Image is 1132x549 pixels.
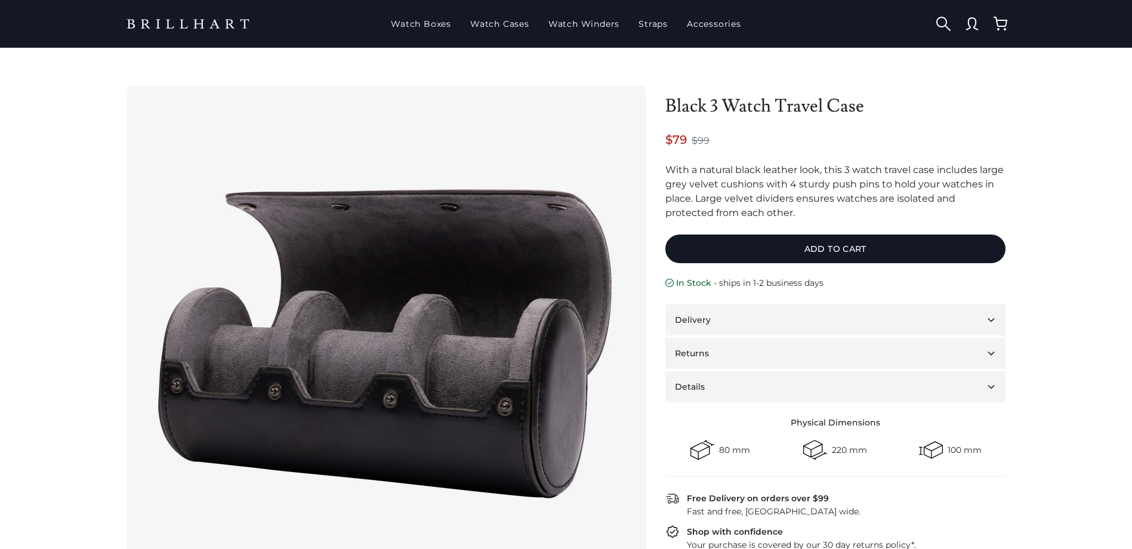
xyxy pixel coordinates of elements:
h1: Black 3 Watch Travel Case [665,95,1005,117]
div: Shop with confidence [687,526,783,538]
div: Length [803,438,827,462]
button: Returns [665,338,1005,369]
div: 220 mm [832,446,867,454]
a: Accessories [682,8,746,39]
div: Height [919,438,943,462]
div: 80 mm [719,446,750,454]
button: Add to cart [665,235,1005,263]
span: $79 [665,131,687,148]
a: Straps [634,8,673,39]
a: Watch Boxes [386,8,456,39]
span: With a natural black leather look, this 3 watch travel case includes large grey velvet cushions w... [665,164,1004,218]
button: Details [665,371,1005,402]
div: Free Delivery on orders over $99 [687,492,829,504]
span: - ships in 1-2 business days [714,277,823,289]
div: 100 mm [948,446,982,454]
span: In Stock [676,277,711,289]
a: Watch Winders [544,8,624,39]
div: Width [690,438,714,462]
nav: Main [386,8,746,39]
div: Fast and free, [GEOGRAPHIC_DATA] wide. [680,505,1005,517]
button: Delivery [665,304,1005,335]
span: $99 [692,134,710,148]
a: Watch Cases [465,8,534,39]
div: Physical Dimensions [665,417,1005,428]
